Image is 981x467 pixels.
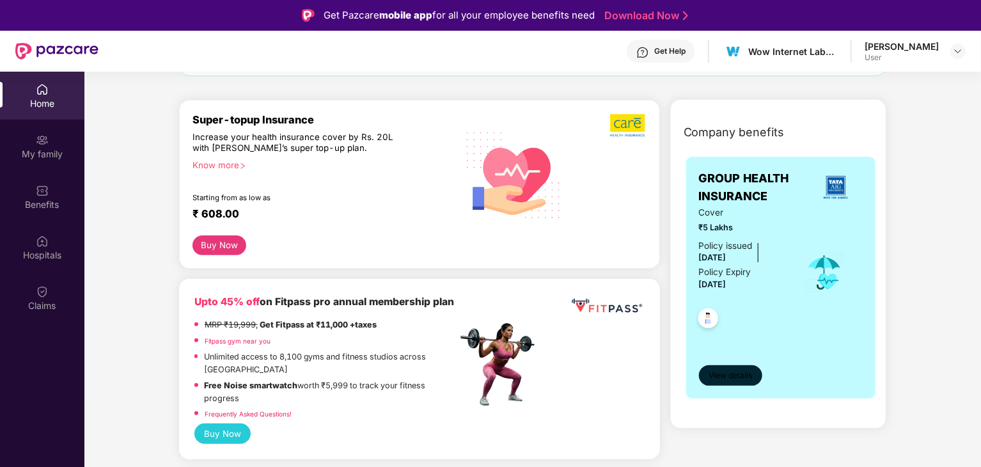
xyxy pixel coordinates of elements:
[205,379,457,405] p: worth ₹5,999 to track your fitness progress
[194,296,454,308] b: on Fitpass pro annual membership plan
[194,423,251,444] button: Buy Now
[324,8,595,23] div: Get Pazcare for all your employee benefits need
[699,221,787,234] span: ₹5 Lakhs
[15,43,98,59] img: New Pazcare Logo
[205,381,298,390] strong: Free Noise smartwatch
[192,207,444,223] div: ₹ 608.00
[654,46,686,56] div: Get Help
[699,206,787,219] span: Cover
[693,305,724,336] img: svg+xml;base64,PHN2ZyB4bWxucz0iaHR0cDovL3d3dy53My5vcmcvMjAwMC9zdmciIHdpZHRoPSI0OC45NDMiIGhlaWdodD...
[953,46,963,56] img: svg+xml;base64,PHN2ZyBpZD0iRHJvcGRvd24tMzJ4MzIiIHhtbG5zPSJodHRwOi8vd3d3LnczLm9yZy8yMDAwL3N2ZyIgd2...
[192,132,402,155] div: Increase your health insurance cover by Rs. 20L with [PERSON_NAME]’s super top-up plan.
[36,285,49,298] img: svg+xml;base64,PHN2ZyBpZD0iQ2xhaW0iIHhtbG5zPSJodHRwOi8vd3d3LnczLm9yZy8yMDAwL3N2ZyIgd2lkdGg9IjIwIi...
[457,116,571,232] img: svg+xml;base64,PHN2ZyB4bWxucz0iaHR0cDovL3d3dy53My5vcmcvMjAwMC9zdmciIHhtbG5zOnhsaW5rPSJodHRwOi8vd3...
[699,265,751,279] div: Policy Expiry
[709,370,752,382] span: View details
[192,113,457,126] div: Super-topup Insurance
[194,296,260,308] b: Upto 45% off
[699,239,753,253] div: Policy issued
[205,337,271,345] a: Fitpass gym near you
[192,193,403,202] div: Starting from as low as
[569,294,644,318] img: fppp.png
[819,170,853,205] img: insurerLogo
[192,160,450,169] div: Know more
[699,170,809,206] span: GROUP HEALTH INSURANCE
[204,351,457,376] p: Unlimited access to 8,100 gyms and fitness studios across [GEOGRAPHIC_DATA]
[699,280,726,289] span: [DATE]
[748,45,838,58] div: Wow Internet Labz Private Limited
[36,83,49,96] img: svg+xml;base64,PHN2ZyBpZD0iSG9tZSIgeG1sbnM9Imh0dHA6Ly93d3cudzMub3JnLzIwMDAvc3ZnIiB3aWR0aD0iMjAiIG...
[36,184,49,197] img: svg+xml;base64,PHN2ZyBpZD0iQmVuZWZpdHMiIHhtbG5zPSJodHRwOi8vd3d3LnczLm9yZy8yMDAwL3N2ZyIgd2lkdGg9Ij...
[724,42,742,61] img: 1630391314982.jfif
[610,113,647,138] img: b5dec4f62d2307b9de63beb79f102df3.png
[379,9,432,21] strong: mobile app
[36,134,49,146] img: svg+xml;base64,PHN2ZyB3aWR0aD0iMjAiIGhlaWdodD0iMjAiIHZpZXdCb3g9IjAgMCAyMCAyMCIgZmlsbD0ibm9uZSIgeG...
[699,365,762,386] button: View details
[865,52,939,63] div: User
[699,253,726,262] span: [DATE]
[205,320,258,329] del: MRP ₹19,999,
[239,162,246,170] span: right
[684,123,785,141] span: Company benefits
[683,9,688,22] img: Stroke
[260,320,377,329] strong: Get Fitpass at ₹11,000 +taxes
[302,9,315,22] img: Logo
[192,235,247,255] button: Buy Now
[36,235,49,248] img: svg+xml;base64,PHN2ZyBpZD0iSG9zcGl0YWxzIiB4bWxucz0iaHR0cDovL3d3dy53My5vcmcvMjAwMC9zdmciIHdpZHRoPS...
[457,320,546,409] img: fpp.png
[636,46,649,59] img: svg+xml;base64,PHN2ZyBpZD0iSGVscC0zMngzMiIgeG1sbnM9Imh0dHA6Ly93d3cudzMub3JnLzIwMDAvc3ZnIiB3aWR0aD...
[804,251,845,294] img: icon
[865,40,939,52] div: [PERSON_NAME]
[604,9,684,22] a: Download Now
[205,410,292,418] a: Frequently Asked Questions!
